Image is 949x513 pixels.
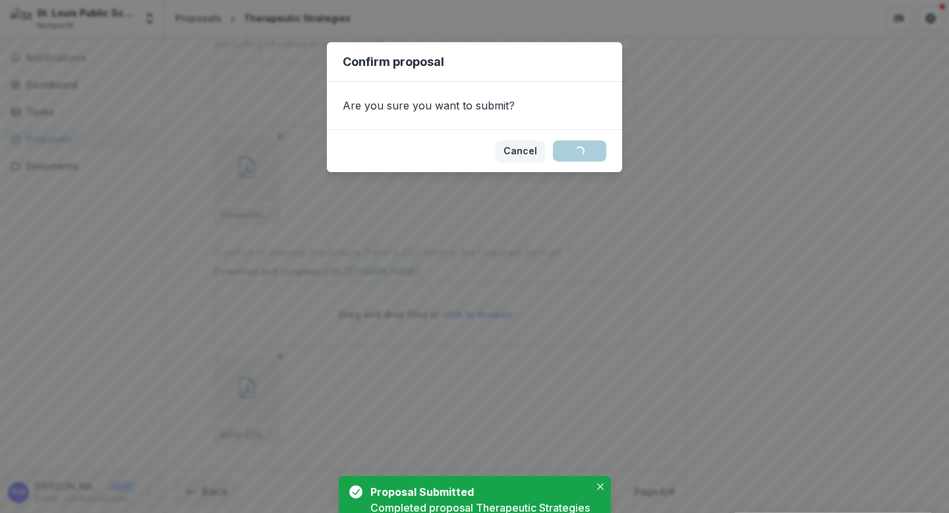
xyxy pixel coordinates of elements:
[370,484,585,500] div: Proposal Submitted
[592,479,608,495] button: Close
[327,42,622,82] header: Confirm proposal
[327,82,622,129] div: Are you sure you want to submit?
[496,140,545,162] button: Cancel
